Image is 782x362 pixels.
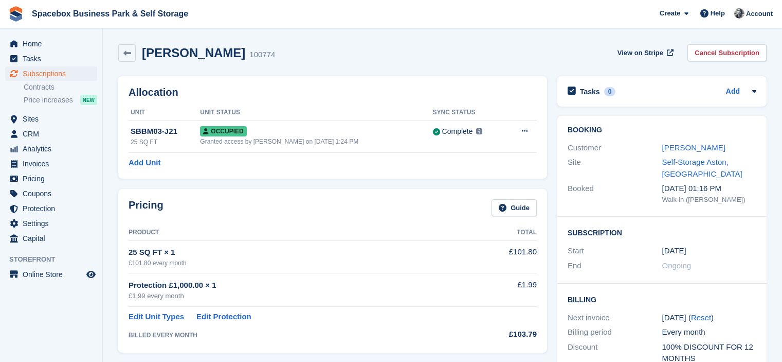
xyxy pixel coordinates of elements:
img: icon-info-grey-7440780725fd019a000dd9b08b2336e03edf1995a4989e88bcd33f0948082b44.svg [476,128,482,134]
a: Edit Protection [196,311,251,323]
td: £1.99 [461,273,537,307]
div: [DATE] 01:16 PM [662,183,757,195]
span: Protection [23,201,84,216]
span: Account [746,9,773,19]
a: Contracts [24,82,97,92]
div: [DATE] ( ) [662,312,757,324]
span: Settings [23,216,84,231]
div: 100774 [249,49,275,61]
span: Tasks [23,51,84,66]
div: Customer [568,142,662,154]
time: 2025-08-11 00:00:00 UTC [662,245,686,257]
div: Protection £1,000.00 × 1 [129,280,461,291]
a: menu [5,216,97,231]
span: Sites [23,112,84,126]
div: Site [568,157,662,180]
div: Every month [662,326,757,338]
div: Start [568,245,662,257]
a: Price increases NEW [24,94,97,106]
div: 0 [604,87,616,96]
span: Home [23,37,84,51]
a: Add [726,86,740,98]
div: £103.79 [461,329,537,340]
div: Billing period [568,326,662,338]
span: Analytics [23,142,84,156]
a: Cancel Subscription [687,44,767,61]
th: Sync Status [433,105,505,121]
span: Help [711,8,725,19]
div: £1.99 every month [129,291,461,301]
div: BILLED EVERY MONTH [129,331,461,340]
a: menu [5,142,97,156]
a: Guide [492,199,537,216]
div: NEW [80,95,97,105]
span: Subscriptions [23,66,84,81]
span: Coupons [23,186,84,201]
a: Reset [691,313,711,322]
h2: Billing [568,294,756,304]
h2: [PERSON_NAME] [142,46,245,60]
span: Price increases [24,95,73,105]
div: End [568,260,662,272]
a: menu [5,37,97,51]
img: SUDIPTA VIRMANI [734,8,744,19]
div: Complete [442,126,473,137]
a: Preview store [85,268,97,281]
div: £101.80 every month [129,258,461,268]
h2: Pricing [129,199,163,216]
a: [PERSON_NAME] [662,143,725,152]
div: 25 SQ FT × 1 [129,247,461,258]
span: Storefront [9,254,102,265]
a: Edit Unit Types [129,311,184,323]
div: Booked [568,183,662,204]
a: View on Stripe [613,44,676,61]
span: Create [660,8,680,19]
span: Capital [23,231,84,246]
span: Ongoing [662,261,692,270]
h2: Allocation [129,87,537,98]
a: menu [5,66,97,81]
span: View on Stripe [617,48,663,58]
a: menu [5,157,97,171]
a: Add Unit [129,157,160,169]
a: menu [5,231,97,246]
th: Total [461,225,537,241]
th: Product [129,225,461,241]
img: stora-icon-8386f47178a22dfd0bd8f6a31ec36ba5ce8667c1dd55bd0f319d3a0aa187defe.svg [8,6,24,22]
span: Online Store [23,267,84,282]
div: Next invoice [568,312,662,324]
th: Unit Status [200,105,432,121]
div: SBBM03-J21 [131,126,200,137]
h2: Booking [568,126,756,134]
h2: Subscription [568,227,756,237]
span: Invoices [23,157,84,171]
a: menu [5,186,97,201]
a: menu [5,171,97,186]
a: menu [5,201,97,216]
span: Pricing [23,171,84,186]
span: Occupied [200,126,246,136]
a: menu [5,51,97,66]
td: £101.80 [461,240,537,273]
a: menu [5,267,97,282]
a: menu [5,112,97,126]
div: 25 SQ FT [131,137,200,147]
th: Unit [129,105,200,121]
a: Self-Storage Aston, [GEOGRAPHIC_DATA] [662,158,742,178]
a: Spacebox Business Park & Self Storage [28,5,192,22]
h2: Tasks [580,87,600,96]
div: Granted access by [PERSON_NAME] on [DATE] 1:24 PM [200,137,432,146]
div: Walk-in ([PERSON_NAME]) [662,195,757,205]
span: CRM [23,127,84,141]
a: menu [5,127,97,141]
